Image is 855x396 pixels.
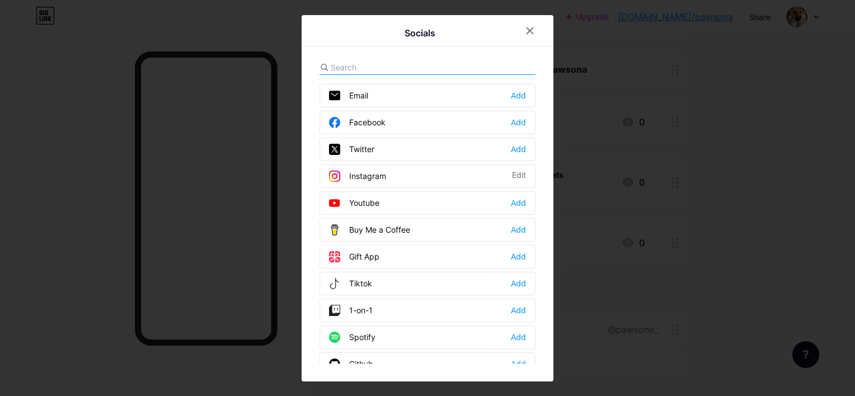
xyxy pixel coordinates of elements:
div: Buy Me a Coffee [329,224,410,235]
div: Socials [405,26,435,40]
div: Email [329,90,368,101]
div: Add [511,224,526,235]
div: Add [511,359,526,370]
div: 1-on-1 [329,305,373,316]
div: Add [511,144,526,155]
div: Add [511,305,526,316]
div: Youtube [329,197,379,209]
div: Add [511,251,526,262]
div: Instagram [329,171,386,182]
div: Gift App [329,251,379,262]
input: Search [331,62,454,73]
div: Twitter [329,144,374,155]
div: Add [511,278,526,289]
div: Add [511,90,526,101]
div: Edit [512,171,526,182]
div: Add [511,197,526,209]
div: Facebook [329,117,386,128]
div: Github [329,359,373,370]
div: Tiktok [329,278,372,289]
div: Add [511,332,526,343]
div: Add [511,117,526,128]
div: Spotify [329,332,375,343]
